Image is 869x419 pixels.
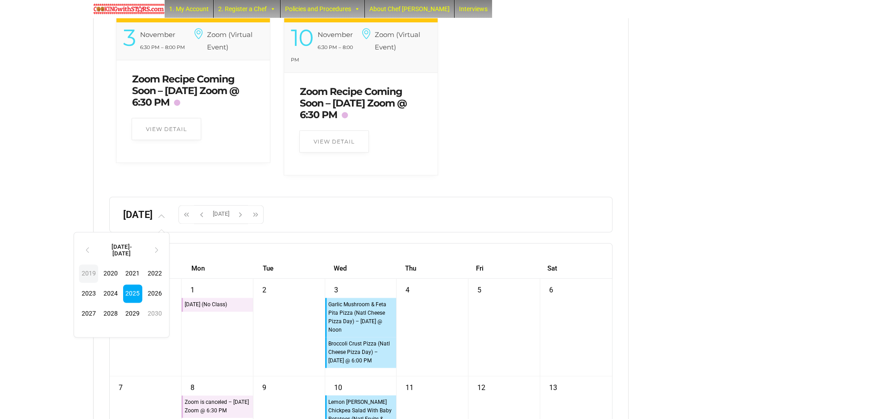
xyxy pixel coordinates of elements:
[330,279,343,297] a: September 3, 2025
[79,264,98,283] span: 2019
[261,261,275,275] a: Tuesday
[207,29,252,53] h6: Zoom (Virtual Event)
[114,376,127,395] a: September 7, 2025
[258,376,271,395] a: September 9, 2025
[182,395,253,418] a: Zoom is canceled – [DATE] Zoom @ 6:30 PM
[474,261,485,275] a: Friday
[79,242,95,258] th: ‹
[186,376,199,395] a: September 8, 2025
[325,298,397,337] a: Garlic Mushroom & Feta Pita Pizza (Natl Cheese Pizza Day) – [DATE] @ Noon
[153,209,170,220] button: ‹[DATE]-[DATE]›201920202021202220232024202520262027202820292030
[209,205,233,224] button: [DATE]
[145,284,164,303] span: 2026
[132,73,239,109] a: Zoom Recipe Coming Soon – [DATE] Zoom @ 6:30 PM
[101,304,120,323] span: 2028
[258,279,271,297] a: September 2, 2025
[182,298,253,312] a: [DATE] (No Class)
[299,130,369,152] a: View Detail
[123,41,193,53] div: 6:30 PM – 8:00 PM
[291,41,361,66] div: 6:30 PM – 8:00 PM
[190,261,207,275] a: Monday
[330,376,347,395] a: September 10, 2025
[325,337,397,368] a: Broccoli Crust Pizza (Natl Cheese Pizza Day) – [DATE] @ 6:00 PM
[248,205,264,224] button: Next year
[253,279,325,376] td: September 2, 2025
[123,29,135,47] div: 3
[93,4,165,14] img: Chef Paula's Cooking With Stars
[145,304,164,323] span: 2030
[194,205,209,224] button: Previous month
[145,264,164,283] span: 2022
[79,284,98,303] span: 2023
[332,261,348,275] a: Wednesday
[123,284,142,303] span: 2025
[468,279,540,376] td: September 5, 2025
[182,279,253,376] td: September 1, 2025
[546,261,559,275] a: Saturday
[123,304,142,323] span: 2029
[233,205,248,224] button: Next month
[318,29,353,41] div: November
[328,300,395,335] div: Garlic Mushroom & Feta Pita Pizza (Natl Cheese Pizza Day) – [DATE] @ Noon
[149,242,164,258] th: ›
[545,376,562,395] a: September 13, 2025
[375,29,420,53] h6: Zoom (Virtual Event)
[401,279,414,297] a: September 4, 2025
[473,279,486,297] a: September 5, 2025
[123,209,170,220] h2: [DATE]
[473,376,490,395] a: September 12, 2025
[79,304,98,323] span: 2027
[95,241,149,259] th: [DATE]-[DATE]
[545,279,558,297] a: September 6, 2025
[325,279,397,376] td: September 3, 2025
[300,86,407,121] a: Zoom Recipe Coming Soon – [DATE] Zoom @ 6:30 PM
[184,300,228,309] div: [DATE] (No Class)
[291,29,313,47] div: 10
[328,339,395,366] div: Broccoli Crust Pizza (Natl Cheese Pizza Day) – [DATE] @ 6:00 PM
[132,118,201,140] a: View Detail
[397,279,468,376] td: September 4, 2025
[178,205,194,224] button: Previous year
[101,284,120,303] span: 2024
[401,376,418,395] a: September 11, 2025
[140,29,175,41] div: November
[123,264,142,283] span: 2021
[101,264,120,283] span: 2020
[184,398,252,415] div: Zoom is canceled – [DATE] Zoom @ 6:30 PM
[186,279,199,297] a: September 1, 2025
[540,279,612,376] td: September 6, 2025
[403,261,418,275] a: Thursday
